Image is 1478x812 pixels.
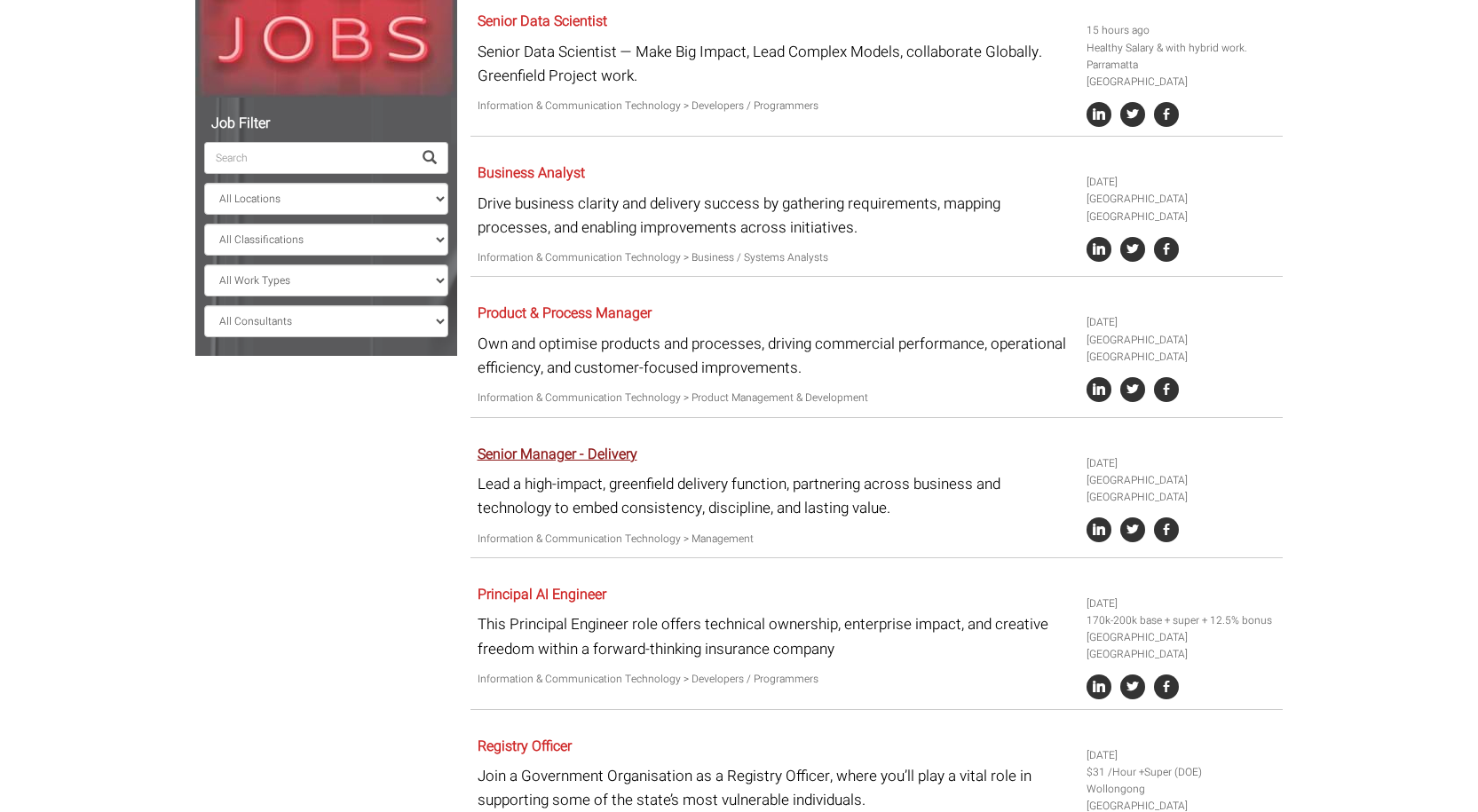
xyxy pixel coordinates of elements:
[478,332,1073,380] p: Own and optimise products and processes, driving commercial performance, operational efficiency, ...
[478,612,1073,660] p: This Principal Engineer role offers technical ownership, enterprise impact, and creative freedom ...
[204,142,412,174] input: Search
[478,303,652,324] a: Product & Process Manager
[478,671,1073,688] p: Information & Communication Technology > Developers / Programmers
[1087,612,1276,629] li: 170k-200k base + super + 12.5% bonus
[1087,191,1276,225] li: [GEOGRAPHIC_DATA] [GEOGRAPHIC_DATA]
[1087,747,1276,764] li: [DATE]
[1087,22,1276,39] li: 15 hours ago
[204,116,448,132] h5: Job Filter
[1087,57,1276,91] li: Parramatta [GEOGRAPHIC_DATA]
[478,249,1073,266] p: Information & Communication Technology > Business / Systems Analysts
[1087,174,1276,191] li: [DATE]
[478,584,606,605] a: Principal AI Engineer
[1087,332,1276,366] li: [GEOGRAPHIC_DATA] [GEOGRAPHIC_DATA]
[1087,455,1276,472] li: [DATE]
[1087,595,1276,612] li: [DATE]
[478,390,1073,406] p: Information & Communication Technology > Product Management & Development
[478,162,585,184] a: Business Analyst
[478,40,1073,88] p: Senior Data Scientist — Make Big Impact, Lead Complex Models, collaborate Globally. Greenfield Pr...
[1087,40,1276,57] li: Healthy Salary & with hybrid work.
[1087,764,1276,781] li: $31 /Hour +Super (DOE)
[478,11,607,32] a: Senior Data Scientist
[478,472,1073,520] p: Lead a high-impact, greenfield delivery function, partnering across business and technology to em...
[1087,314,1276,331] li: [DATE]
[478,444,637,465] a: Senior Manager - Delivery
[1087,629,1276,663] li: [GEOGRAPHIC_DATA] [GEOGRAPHIC_DATA]
[478,531,1073,548] p: Information & Communication Technology > Management
[1087,472,1276,506] li: [GEOGRAPHIC_DATA] [GEOGRAPHIC_DATA]
[478,192,1073,240] p: Drive business clarity and delivery success by gathering requirements, mapping processes, and ena...
[478,764,1073,812] p: Join a Government Organisation as a Registry Officer, where you’ll play a vital role in supportin...
[478,736,572,757] a: Registry Officer
[478,98,1073,114] p: Information & Communication Technology > Developers / Programmers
